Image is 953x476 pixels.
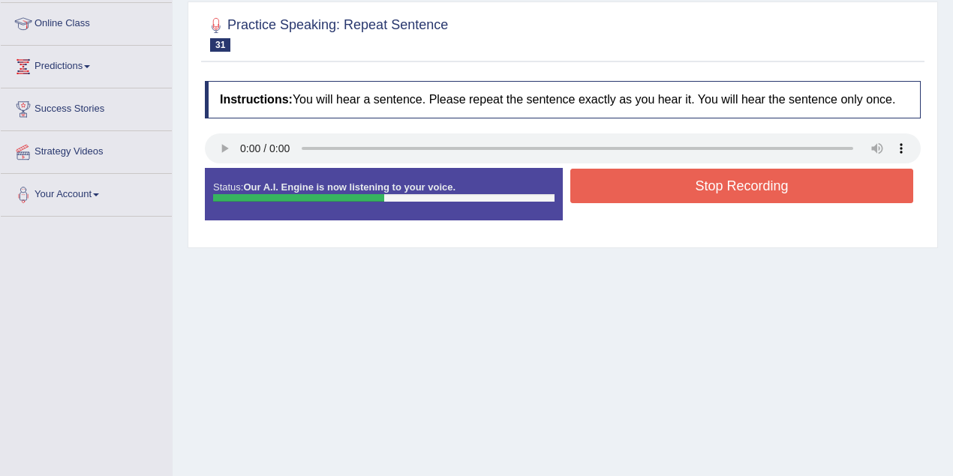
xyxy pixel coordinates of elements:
span: 31 [210,38,230,52]
a: Your Account [1,174,172,211]
h4: You will hear a sentence. Please repeat the sentence exactly as you hear it. You will hear the se... [205,81,921,118]
a: Strategy Videos [1,131,172,169]
a: Predictions [1,46,172,83]
h2: Practice Speaking: Repeat Sentence [205,14,448,52]
a: Success Stories [1,88,172,126]
a: Online Class [1,3,172,40]
div: Status: [205,168,563,220]
b: Instructions: [220,93,293,106]
strong: Our A.I. Engine is now listening to your voice. [243,181,455,193]
button: Stop Recording [570,169,913,203]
